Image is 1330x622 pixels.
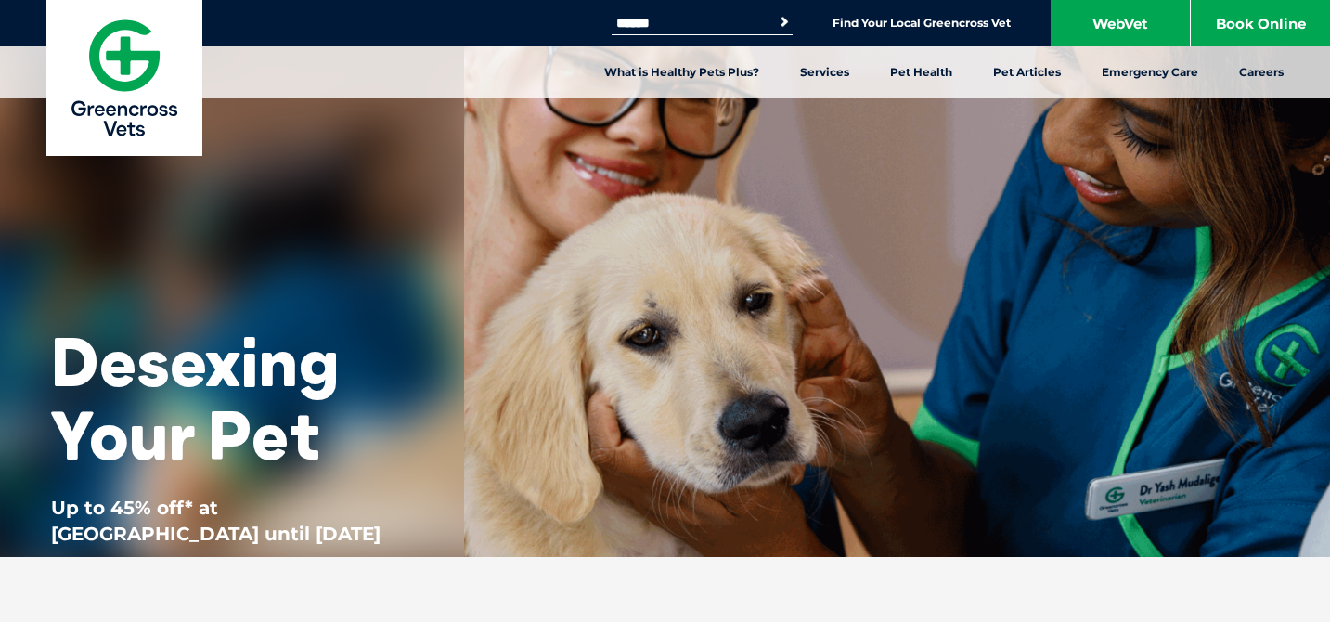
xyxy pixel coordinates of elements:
[775,13,794,32] button: Search
[51,495,413,547] p: Up to 45% off* at [GEOGRAPHIC_DATA] until [DATE]
[870,46,973,98] a: Pet Health
[1219,46,1304,98] a: Careers
[584,46,780,98] a: What is Healthy Pets Plus?
[51,325,413,472] h1: Desexing Your Pet
[780,46,870,98] a: Services
[973,46,1081,98] a: Pet Articles
[1081,46,1219,98] a: Emergency Care
[833,16,1011,31] a: Find Your Local Greencross Vet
